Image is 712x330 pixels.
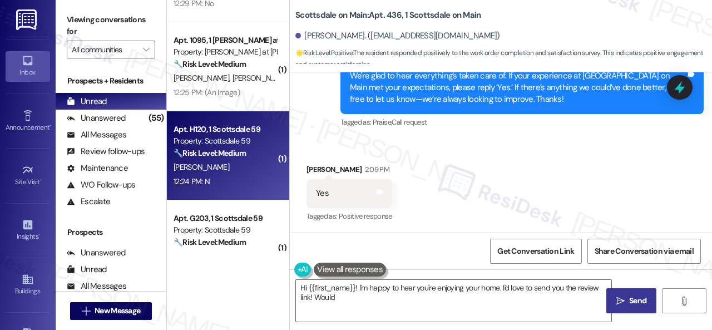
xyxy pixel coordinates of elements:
[174,87,240,97] div: 12:25 PM: (An Image)
[95,305,140,317] span: New Message
[295,30,500,42] div: [PERSON_NAME]. ([EMAIL_ADDRESS][DOMAIN_NAME])
[70,302,152,320] button: New Message
[316,188,329,199] div: Yes
[67,112,126,124] div: Unanswered
[616,297,625,306] i: 
[174,148,246,158] strong: 🔧 Risk Level: Medium
[174,135,276,147] div: Property: Scottsdale 59
[38,231,40,239] span: •
[490,239,581,264] button: Get Conversation Link
[67,129,126,141] div: All Messages
[72,41,137,58] input: All communities
[67,146,145,157] div: Review follow-ups
[174,162,229,172] span: [PERSON_NAME]
[56,226,166,238] div: Prospects
[67,247,126,259] div: Unanswered
[296,280,611,322] textarea: To enrich screen reader interactions, please activate Accessibility in Grammarly extension settings
[295,48,353,57] strong: 🌟 Risk Level: Positive
[629,295,646,307] span: Send
[595,245,694,257] span: Share Conversation via email
[295,47,712,71] span: : The resident responded positively to the work order completion and satisfaction survey. This in...
[16,9,39,30] img: ResiDesk Logo
[350,70,686,106] div: We're glad to hear everything’s taken care of. If your experience at [GEOGRAPHIC_DATA] on Main me...
[67,179,135,191] div: WO Follow-ups
[174,213,276,224] div: Apt. G203, 1 Scottsdale 59
[174,46,276,58] div: Property: [PERSON_NAME] at [PERSON_NAME]
[174,59,246,69] strong: 🔧 Risk Level: Medium
[67,280,126,292] div: All Messages
[340,114,704,130] div: Tagged as:
[174,176,210,186] div: 12:24 PM: N
[497,245,574,257] span: Get Conversation Link
[40,176,42,184] span: •
[6,215,50,245] a: Insights •
[67,162,128,174] div: Maintenance
[50,122,51,130] span: •
[67,196,110,208] div: Escalate
[392,117,427,127] span: Call request
[680,297,688,306] i: 
[587,239,701,264] button: Share Conversation via email
[339,211,392,221] span: Positive response
[143,45,149,54] i: 
[174,224,276,236] div: Property: Scottsdale 59
[174,124,276,135] div: Apt. H120, 1 Scottsdale 59
[373,117,392,127] span: Praise ,
[82,307,90,316] i: 
[306,208,392,224] div: Tagged as:
[67,264,107,275] div: Unread
[362,164,389,175] div: 2:09 PM
[174,35,276,46] div: Apt. 1095, 1 [PERSON_NAME] at [PERSON_NAME]
[146,110,166,127] div: (55)
[56,75,166,87] div: Prospects + Residents
[295,9,481,21] b: Scottsdale on Main: Apt. 436, 1 Scottsdale on Main
[6,51,50,81] a: Inbox
[67,11,155,41] label: Viewing conversations for
[174,73,233,83] span: [PERSON_NAME]
[233,73,288,83] span: [PERSON_NAME]
[6,161,50,191] a: Site Visit •
[67,96,107,107] div: Unread
[306,164,392,179] div: [PERSON_NAME]
[6,270,50,300] a: Buildings
[174,237,246,247] strong: 🔧 Risk Level: Medium
[606,288,656,313] button: Send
